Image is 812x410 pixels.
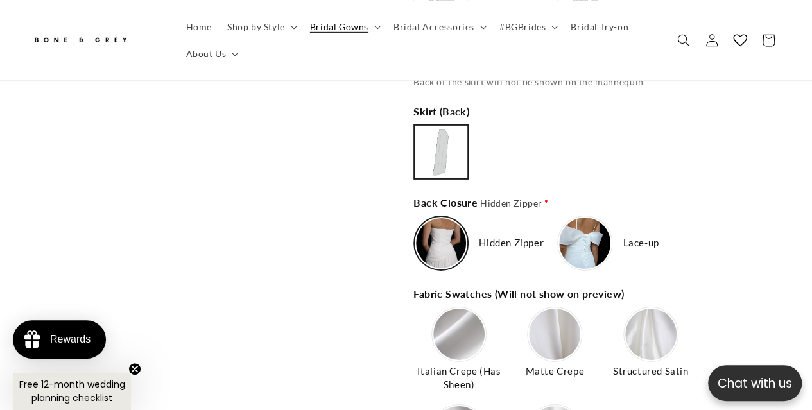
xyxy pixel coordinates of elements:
[523,364,586,378] span: Matte Crepe
[178,40,244,67] summary: About Us
[227,21,285,32] span: Shop by Style
[571,21,628,32] span: Bridal Try-on
[220,13,302,40] summary: Shop by Style
[50,334,91,345] div: Rewards
[499,21,546,32] span: #BGBrides
[529,309,580,360] img: https://cdn.shopify.com/s/files/1/0750/3832/7081/files/3-Matte-Crepe_80be2520-7567-4bc4-80bf-3eeb...
[623,236,659,250] span: Lace-up
[413,76,643,87] span: Back of the skirt will not be shown on the mannequin
[413,104,472,119] span: Skirt (Back)
[492,13,563,40] summary: #BGBrides
[28,24,166,55] a: Bone and Grey Bridal
[386,13,492,40] summary: Bridal Accessories
[708,365,802,401] button: Open chatbox
[416,218,466,268] img: https://cdn.shopify.com/s/files/1/0750/3832/7081/files/Closure-zipper.png?v=1756370614
[310,21,368,32] span: Bridal Gowns
[13,373,131,410] div: Free 12-month wedding planning checklistClose teaser
[413,364,504,391] span: Italian Crepe (Has Sheen)
[19,378,125,404] span: Free 12-month wedding planning checklist
[393,21,474,32] span: Bridal Accessories
[433,309,485,360] img: https://cdn.shopify.com/s/files/1/0750/3832/7081/files/1-Italian-Crepe_995fc379-4248-4617-84cd-83...
[128,363,141,375] button: Close teaser
[186,47,227,59] span: About Us
[302,13,386,40] summary: Bridal Gowns
[413,195,542,210] span: Back Closure
[611,364,691,378] span: Structured Satin
[480,198,542,209] span: Hidden Zipper
[563,13,636,40] a: Bridal Try-on
[178,13,220,40] a: Home
[479,236,544,250] span: Hidden Zipper
[625,309,677,360] img: https://cdn.shopify.com/s/files/1/0750/3832/7081/files/4-Satin.jpg?v=1756368085
[32,30,128,51] img: Bone and Grey Bridal
[413,286,626,302] span: Fabric Swatches (Will not show on preview)
[708,374,802,393] p: Chat with us
[559,218,610,269] img: https://cdn.shopify.com/s/files/1/0750/3832/7081/files/Closure-lace-up.jpg?v=1756370613
[186,21,212,32] span: Home
[416,127,466,177] img: https://cdn.shopify.com/s/files/1/0750/3832/7081/files/column-back_a1c87950-4657-43b0-a691-fab607...
[669,26,698,54] summary: Search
